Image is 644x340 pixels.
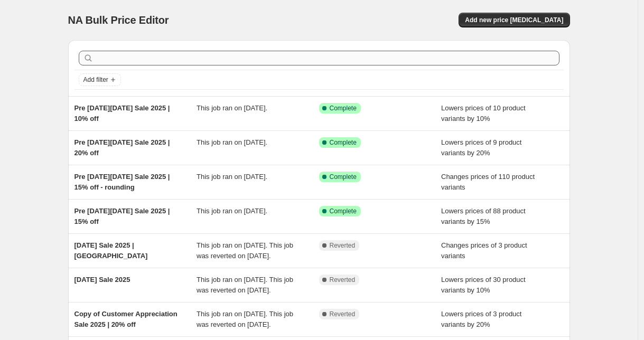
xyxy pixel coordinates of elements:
[197,310,293,328] span: This job ran on [DATE]. This job was reverted on [DATE].
[197,138,267,146] span: This job ran on [DATE].
[441,104,526,122] span: Lowers prices of 10 product variants by 10%
[441,207,526,225] span: Lowers prices of 88 product variants by 15%
[74,241,148,260] span: [DATE] Sale 2025 | [GEOGRAPHIC_DATA]
[330,310,356,318] span: Reverted
[74,138,170,157] span: Pre [DATE][DATE] Sale 2025 | 20% off
[465,16,563,24] span: Add new price [MEDICAL_DATA]
[197,173,267,181] span: This job ran on [DATE].
[441,241,527,260] span: Changes prices of 3 product variants
[441,138,521,157] span: Lowers prices of 9 product variants by 20%
[74,207,170,225] span: Pre [DATE][DATE] Sale 2025 | 15% off
[330,241,356,250] span: Reverted
[83,75,108,84] span: Add filter
[197,207,267,215] span: This job ran on [DATE].
[330,207,357,215] span: Complete
[197,276,293,294] span: This job ran on [DATE]. This job was reverted on [DATE].
[330,173,357,181] span: Complete
[68,14,169,26] span: NA Bulk Price Editor
[330,276,356,284] span: Reverted
[197,241,293,260] span: This job ran on [DATE]. This job was reverted on [DATE].
[330,104,357,112] span: Complete
[197,104,267,112] span: This job ran on [DATE].
[74,173,170,191] span: Pre [DATE][DATE] Sale 2025 | 15% off - rounding
[441,310,521,328] span: Lowers prices of 3 product variants by 20%
[459,13,570,27] button: Add new price [MEDICAL_DATA]
[74,310,178,328] span: Copy of Customer Appreciation Sale 2025 | 20% off
[441,173,535,191] span: Changes prices of 110 product variants
[74,104,170,122] span: Pre [DATE][DATE] Sale 2025 | 10% off
[330,138,357,147] span: Complete
[79,73,121,86] button: Add filter
[74,276,130,284] span: [DATE] Sale 2025
[441,276,526,294] span: Lowers prices of 30 product variants by 10%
